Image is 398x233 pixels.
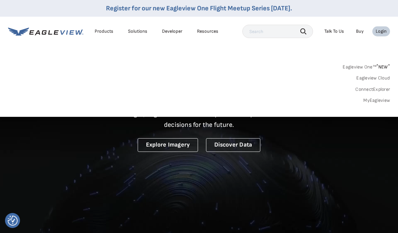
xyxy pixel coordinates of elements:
[356,75,390,81] a: Eagleview Cloud
[8,216,18,226] img: Revisit consent button
[197,28,218,34] div: Resources
[128,28,147,34] div: Solutions
[324,28,344,34] div: Talk To Us
[356,28,364,34] a: Buy
[363,97,390,103] a: MyEagleview
[206,138,260,152] a: Discover Data
[95,28,113,34] div: Products
[162,28,182,34] a: Developer
[376,64,390,70] span: NEW
[8,216,18,226] button: Consent Preferences
[138,138,198,152] a: Explore Imagery
[242,25,313,38] input: Search
[376,28,387,34] div: Login
[106,4,292,12] a: Register for our new Eagleview One Flight Meetup Series [DATE].
[343,62,390,70] a: Eagleview One™*NEW*
[355,86,390,92] a: ConnectExplorer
